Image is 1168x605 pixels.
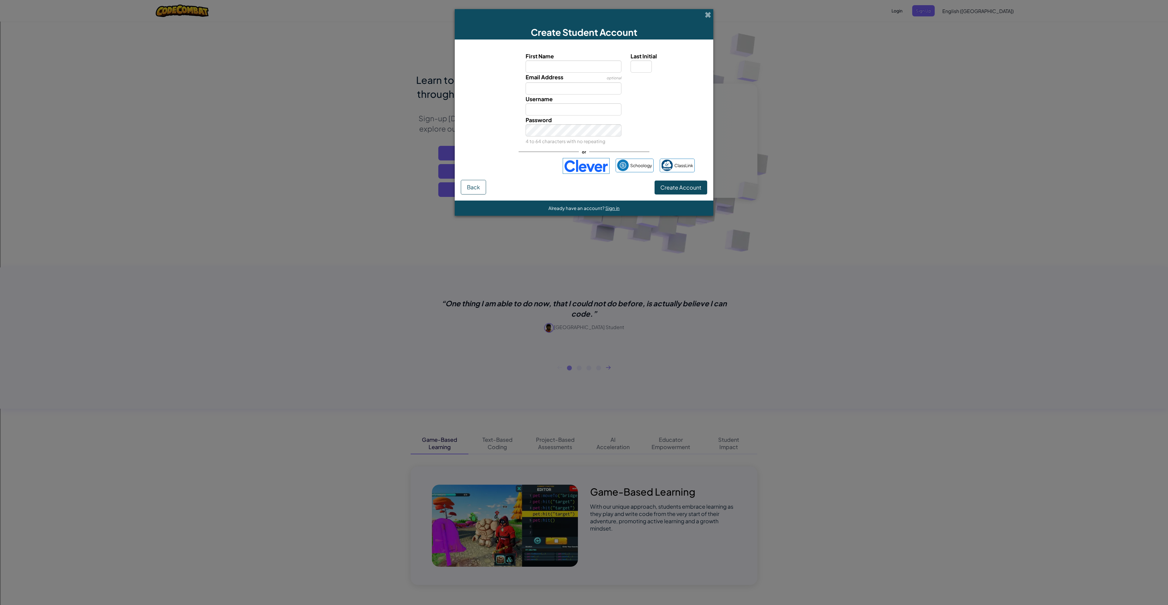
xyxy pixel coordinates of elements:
[2,8,1166,13] div: Sort New > Old
[563,158,610,174] img: clever-logo-blue.png
[655,180,707,194] button: Create Account
[526,116,552,123] span: Password
[2,24,1166,30] div: Options
[2,41,1166,46] div: Move To ...
[579,147,589,156] span: or
[631,53,657,60] span: Last Initial
[660,184,701,191] span: Create Account
[467,184,480,191] span: Back
[548,205,605,211] span: Already have an account?
[526,138,605,144] small: 4 to 64 characters with no repeating
[607,76,621,80] span: optional
[2,13,1166,19] div: Move To ...
[2,19,1166,24] div: Delete
[526,74,563,81] span: Email Address
[531,26,637,38] span: Create Student Account
[526,53,554,60] span: First Name
[526,95,553,102] span: Username
[2,2,1166,8] div: Sort A > Z
[605,205,620,211] a: Sign in
[471,159,560,173] iframe: Sign in with Google Button
[2,30,1166,35] div: Sign out
[674,161,693,170] span: ClassLink
[461,180,486,194] button: Back
[2,35,1166,41] div: Rename
[661,160,673,171] img: classlink-logo-small.png
[617,160,629,171] img: schoology.png
[630,161,652,170] span: Schoology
